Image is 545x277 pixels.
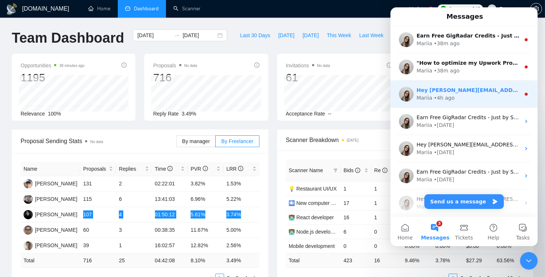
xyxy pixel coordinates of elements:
span: Invitations [286,61,330,70]
img: AK [24,179,33,188]
td: Total [286,253,341,267]
th: Proposals [80,162,116,176]
td: 63.56 % [494,253,524,267]
td: 1 [371,181,402,196]
button: [DATE] [298,29,323,41]
span: No data [90,140,103,144]
td: 12.82% [188,238,223,253]
td: 131 [80,176,116,192]
span: No data [184,64,197,68]
time: 38 minutes ago [59,64,84,68]
button: [DATE] [274,29,298,41]
td: 3.78 % [432,253,463,267]
td: 3.49 % [223,253,259,268]
a: IP[PERSON_NAME] [24,196,77,202]
span: Connects: [449,5,471,13]
span: 100% [48,111,61,117]
span: Scanner Breakdown [286,135,525,145]
span: -- [328,111,331,117]
div: [PERSON_NAME] [35,195,77,203]
time: [DATE] [347,138,358,142]
span: 3.49% [182,111,197,117]
h1: Team Dashboard [12,29,124,47]
a: Mobile development [289,243,335,249]
span: Scanner Name [289,167,323,173]
a: MP[PERSON_NAME] [24,211,77,217]
iframe: Intercom live chat [520,252,538,270]
td: 107 [80,207,116,223]
span: LRR [226,166,243,172]
td: 11.67% [188,223,223,238]
td: 3 [116,223,152,238]
td: 60 [80,223,116,238]
span: user [489,6,495,11]
td: 6 [116,192,152,207]
div: 1195 [21,71,85,85]
span: Replies [119,165,143,173]
td: 6.96% [188,192,223,207]
iframe: Intercom live chat [390,7,538,246]
td: 4 [116,207,152,223]
a: PG[PERSON_NAME] [24,227,77,232]
span: Acceptance Rate [286,111,325,117]
a: 👨‍💻 Node.js developer [289,229,338,235]
span: info-circle [121,63,127,68]
td: 1 [371,196,402,210]
td: 16 [371,253,402,267]
span: By Freelancer [221,138,253,144]
span: Relevance [21,111,45,117]
span: PVR [191,166,208,172]
span: info-circle [355,168,360,173]
td: 8.10 % [188,253,223,268]
span: Reply Rate [153,111,178,117]
span: setting [531,6,542,12]
span: info-circle [203,166,208,171]
td: Total [21,253,80,268]
td: 3.82% [188,176,223,192]
span: 249 [472,5,480,13]
a: 💡 Restaurant UI/UX [289,186,337,192]
span: info-circle [382,168,387,173]
td: 00:38:35 [152,223,188,238]
a: setting [530,6,542,12]
td: 716 [80,253,116,268]
span: [DATE] [302,31,319,39]
span: This Week [327,31,351,39]
img: upwork-logo.png [440,6,446,12]
div: [PERSON_NAME] [35,210,77,219]
button: Last 30 Days [236,29,274,41]
a: 5 [428,7,433,12]
button: This Month [387,29,421,41]
span: Last 30 Days [240,31,270,39]
span: dashboard [125,6,130,11]
div: 716 [153,71,197,85]
img: MP [24,210,33,219]
span: filter [332,165,339,176]
a: searchScanner [173,6,201,12]
td: 1 [341,181,371,196]
th: Replies [116,162,152,176]
button: This Week [323,29,355,41]
th: Name [21,162,80,176]
img: VS [24,241,33,250]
